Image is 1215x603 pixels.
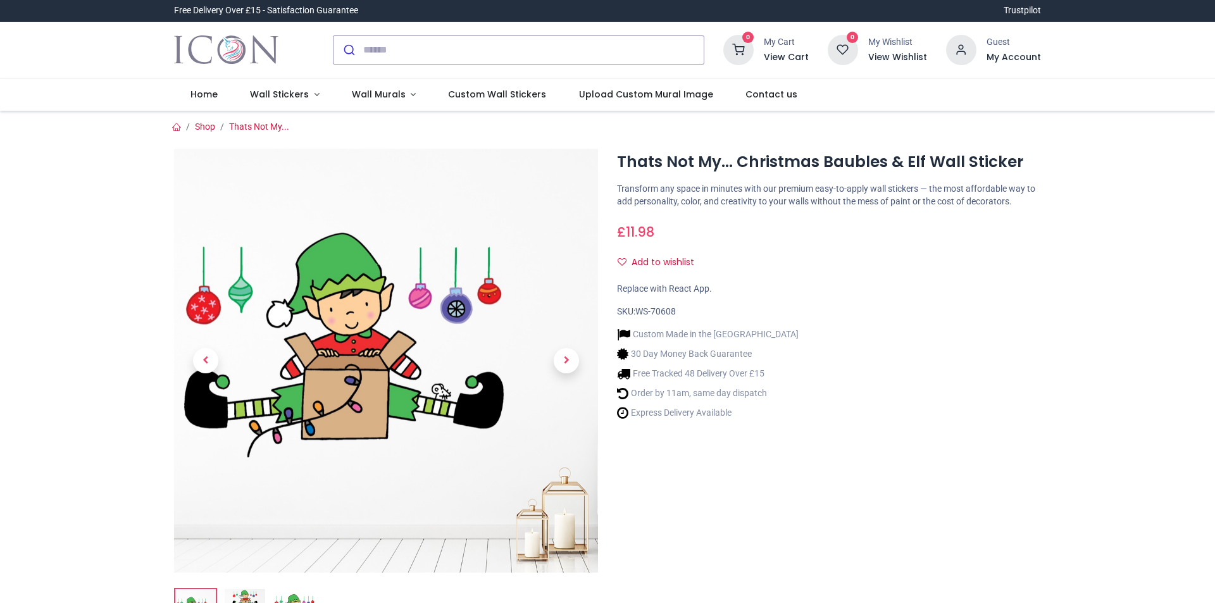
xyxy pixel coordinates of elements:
a: Shop [195,121,215,132]
li: Express Delivery Available [617,406,799,420]
button: Submit [333,36,363,64]
div: SKU: [617,306,1041,318]
li: Order by 11am, same day dispatch [617,387,799,400]
a: Trustpilot [1004,4,1041,17]
div: Free Delivery Over £15 - Satisfaction Guarantee [174,4,358,17]
a: Wall Stickers [234,78,335,111]
span: WS-70608 [635,306,676,316]
a: Wall Murals [335,78,432,111]
a: View Cart [764,51,809,64]
a: My Account [987,51,1041,64]
a: View Wishlist [868,51,927,64]
span: Contact us [745,88,797,101]
sup: 0 [742,32,754,44]
button: Add to wishlistAdd to wishlist [617,252,705,273]
a: Previous [174,212,237,509]
img: Thats Not My... Christmas Baubles & Elf Wall Sticker [174,149,598,573]
span: Previous [193,348,218,373]
span: 11.98 [626,223,654,241]
p: Transform any space in minutes with our premium easy-to-apply wall stickers — the most affordable... [617,183,1041,208]
span: Custom Wall Stickers [448,88,546,101]
li: 30 Day Money Back Guarantee [617,347,799,361]
i: Add to wishlist [618,258,626,266]
span: Wall Stickers [250,88,309,101]
sup: 0 [847,32,859,44]
a: Next [535,212,598,509]
span: Upload Custom Mural Image [579,88,713,101]
span: Home [190,88,218,101]
a: Thats Not My... [229,121,289,132]
a: 0 [828,44,858,54]
span: £ [617,223,654,241]
div: Guest [987,36,1041,49]
div: My Cart [764,36,809,49]
li: Free Tracked 48 Delivery Over £15 [617,367,799,380]
div: Replace with React App. [617,283,1041,295]
span: Wall Murals [352,88,406,101]
div: My Wishlist [868,36,927,49]
h1: Thats Not My... Christmas Baubles & Elf Wall Sticker [617,151,1041,173]
img: Icon Wall Stickers [174,32,278,68]
a: Logo of Icon Wall Stickers [174,32,278,68]
li: Custom Made in the [GEOGRAPHIC_DATA] [617,328,799,341]
span: Next [554,348,579,373]
a: 0 [723,44,754,54]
